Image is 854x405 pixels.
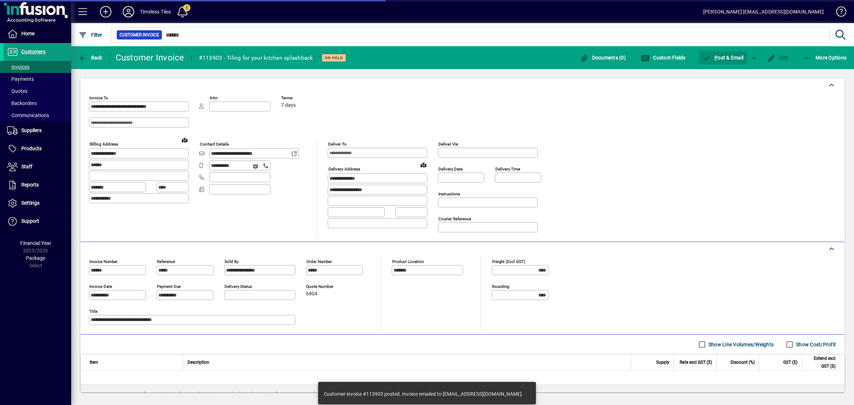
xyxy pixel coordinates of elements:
[77,51,104,64] button: Back
[418,159,429,170] a: View on map
[21,146,42,151] span: Products
[4,73,71,85] a: Payments
[7,88,27,94] span: Quotes
[306,284,349,289] span: Quote number
[89,284,112,289] mat-label: Invoice date
[116,52,184,63] div: Customer Invoice
[306,291,317,297] span: 6804
[767,55,789,61] span: Edit
[680,358,712,366] span: Rate excl GST ($)
[281,102,296,108] span: 7 days
[225,259,238,264] mat-label: Sold by
[803,55,847,61] span: More Options
[4,158,71,176] a: Staff
[157,284,181,289] mat-label: Payment due
[702,55,744,61] span: ost & Email
[328,142,347,147] mat-label: Deliver To
[120,31,159,38] span: Customer Invoice
[438,142,458,147] mat-label: Deliver via
[188,358,209,366] span: Description
[438,167,463,172] mat-label: Delivery date
[4,25,71,43] a: Home
[21,182,39,188] span: Reports
[21,31,35,36] span: Home
[4,97,71,109] a: Backorders
[90,358,98,366] span: Item
[492,259,525,264] mat-label: Freight (excl GST)
[656,358,669,366] span: Supply
[21,164,32,169] span: Staff
[21,200,39,206] span: Settings
[94,5,117,18] button: Add
[324,390,523,398] div: Customer invoice #113903 posted. Invoice emailed to [EMAIL_ADDRESS][DOMAIN_NAME].
[703,6,824,17] div: [PERSON_NAME] [EMAIL_ADDRESS][DOMAIN_NAME]
[7,100,37,106] span: Backorders
[806,354,835,370] span: Extend excl GST ($)
[179,134,190,146] a: View on map
[4,109,71,121] a: Communications
[7,64,30,70] span: Invoices
[79,32,102,38] span: Filter
[4,61,71,73] a: Invoices
[707,341,774,348] label: Show Line Volumes/Weights
[7,76,34,82] span: Payments
[495,167,520,172] mat-label: Delivery time
[641,55,686,61] span: Custom Fields
[21,49,46,54] span: Customers
[89,95,108,100] mat-label: Invoice To
[89,259,118,264] mat-label: Invoice number
[71,51,110,64] app-page-header-button: Back
[765,51,790,64] button: Edit
[325,56,343,60] span: On hold
[492,284,509,289] mat-label: Rounding
[783,358,797,366] span: GST ($)
[79,55,102,61] span: Back
[4,85,71,97] a: Quotes
[20,240,51,246] span: Financial Year
[21,127,42,133] span: Suppliers
[7,112,49,118] span: Communications
[392,259,424,264] mat-label: Product location
[281,96,324,100] span: Terms
[802,51,849,64] button: More Options
[4,176,71,194] a: Reports
[306,259,332,264] mat-label: Order number
[699,51,747,64] button: Post & Email
[4,194,71,212] a: Settings
[4,122,71,140] a: Suppliers
[81,385,844,403] div: Required quantities as discussed via phone and advised to you by [PERSON_NAME] @ 3.48m2
[21,218,39,224] span: Support
[639,51,687,64] button: Custom Fields
[26,255,45,261] span: Package
[117,5,140,18] button: Profile
[89,309,97,314] mat-label: Title
[731,358,755,366] span: Discount (%)
[715,55,718,61] span: P
[580,55,626,61] span: Documents (0)
[4,212,71,230] a: Support
[4,140,71,158] a: Products
[77,28,104,41] button: Filter
[438,191,460,196] mat-label: Instructions
[157,259,175,264] mat-label: Reference
[578,51,628,64] button: Documents (0)
[199,52,313,64] div: #113903 - Tiling for your kitchen splashback
[225,284,252,289] mat-label: Delivery status
[140,6,171,17] div: Timeless Tiles
[210,95,217,100] mat-label: Attn
[831,1,845,25] a: Knowledge Base
[438,216,471,221] mat-label: Courier Reference
[795,341,836,348] label: Show Cost/Profit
